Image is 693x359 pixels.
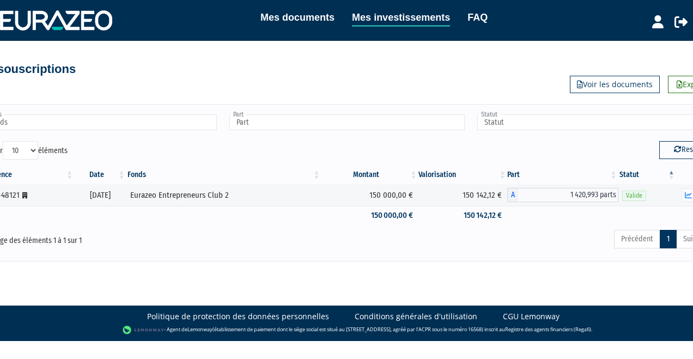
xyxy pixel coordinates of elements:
a: Voir les documents [570,76,660,93]
th: Date: activer pour trier la colonne par ordre croissant [74,166,126,184]
td: 150 000,00 € [321,184,418,206]
div: - Agent de (établissement de paiement dont le siège social est situé au [STREET_ADDRESS], agréé p... [11,325,682,336]
th: Statut : activer pour trier la colonne par ordre d&eacute;croissant [618,166,676,184]
div: A - Eurazeo Entrepreneurs Club 2 [507,188,618,202]
a: Précédent [614,230,660,248]
a: CGU Lemonway [503,311,560,322]
span: A [507,188,518,202]
div: Eurazeo Entrepreneurs Club 2 [130,190,318,201]
a: Mes documents [260,10,335,25]
a: Lemonway [187,326,212,333]
img: logo-lemonway.png [123,325,165,336]
i: [Français] Personne morale [22,192,27,199]
span: 1 420,993 parts [518,188,618,202]
a: 1 [660,230,677,248]
div: [DATE] [78,190,122,201]
a: Registre des agents financiers (Regafi) [505,326,591,333]
th: Fonds: activer pour trier la colonne par ordre croissant [126,166,321,184]
a: FAQ [467,10,488,25]
td: 150 142,12 € [418,184,507,206]
a: Politique de protection des données personnelles [147,311,329,322]
th: Part: activer pour trier la colonne par ordre croissant [507,166,618,184]
th: Montant: activer pour trier la colonne par ordre croissant [321,166,418,184]
td: 150 142,12 € [418,206,507,225]
td: 150 000,00 € [321,206,418,225]
a: Conditions générales d'utilisation [355,311,477,322]
th: Valorisation: activer pour trier la colonne par ordre croissant [418,166,507,184]
span: Valide [622,191,646,201]
select: Afficheréléments [3,141,38,160]
a: Mes investissements [352,10,450,27]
